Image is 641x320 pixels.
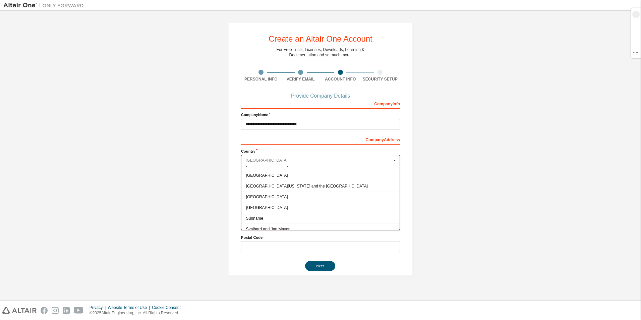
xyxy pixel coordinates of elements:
p: © 2025 Altair Engineering, Inc. All Rights Reserved. [90,310,185,316]
label: Country [241,149,400,154]
div: Privacy [90,305,108,310]
div: Create an Altair One Account [269,35,372,43]
span: [GEOGRAPHIC_DATA] [246,206,395,210]
div: Security Setup [360,76,400,82]
div: Account Info [320,76,360,82]
img: altair_logo.svg [2,307,37,314]
img: youtube.svg [74,307,83,314]
span: [GEOGRAPHIC_DATA] [246,163,395,167]
button: Next [305,261,335,271]
div: Company Info [241,98,400,109]
label: Company Name [241,112,400,117]
div: Verify Email [281,76,321,82]
div: Provide Company Details [241,94,400,98]
span: [GEOGRAPHIC_DATA] [246,195,395,199]
img: linkedin.svg [63,307,70,314]
div: Personal Info [241,76,281,82]
img: Altair One [3,2,87,9]
div: Cookie Consent [152,305,184,310]
div: Company Address [241,134,400,145]
img: facebook.svg [41,307,48,314]
span: Suriname [246,216,395,220]
img: instagram.svg [52,307,59,314]
div: Website Terms of Use [108,305,152,310]
div: For Free Trials, Licenses, Downloads, Learning & Documentation and so much more. [277,47,365,58]
label: Postal Code [241,235,400,240]
span: [GEOGRAPHIC_DATA][US_STATE] and the [GEOGRAPHIC_DATA] [246,184,395,188]
span: [GEOGRAPHIC_DATA] [246,173,395,177]
span: Svalbard and Jan Mayen [246,227,395,231]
